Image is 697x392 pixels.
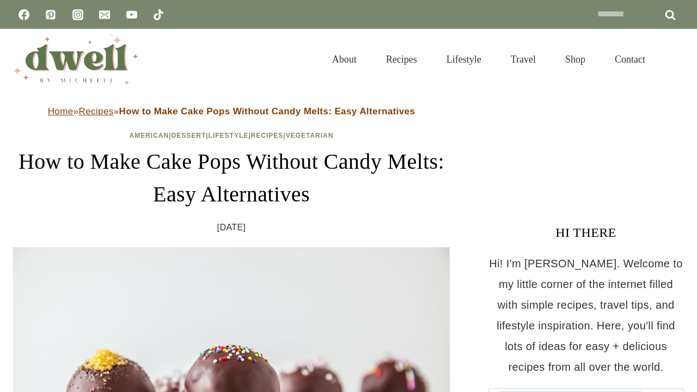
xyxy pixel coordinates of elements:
[48,106,415,117] span: » »
[121,4,143,26] a: YouTube
[79,106,114,117] a: Recipes
[551,40,600,78] a: Shop
[496,40,551,78] a: Travel
[317,40,660,78] nav: Primary Navigation
[172,132,206,139] a: Dessert
[40,4,62,26] a: Pinterest
[217,219,246,236] time: [DATE]
[130,132,334,139] span: | | | |
[130,132,169,139] a: American
[251,132,284,139] a: Recipes
[665,50,684,69] button: View Search Form
[371,40,432,78] a: Recipes
[317,40,371,78] a: About
[600,40,660,78] a: Contact
[94,4,115,26] a: Email
[488,223,684,242] h3: HI THERE
[148,4,169,26] a: TikTok
[209,132,249,139] a: Lifestyle
[67,4,89,26] a: Instagram
[488,253,684,377] p: Hi! I'm [PERSON_NAME]. Welcome to my little corner of the internet filled with simple recipes, tr...
[432,40,496,78] a: Lifestyle
[13,4,35,26] a: Facebook
[48,106,74,117] a: Home
[119,106,415,117] strong: How to Make Cake Pops Without Candy Melts: Easy Alternatives
[13,145,450,211] h1: How to Make Cake Pops Without Candy Melts: Easy Alternatives
[13,34,138,84] img: DWELL by michelle
[286,132,334,139] a: Vegetarian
